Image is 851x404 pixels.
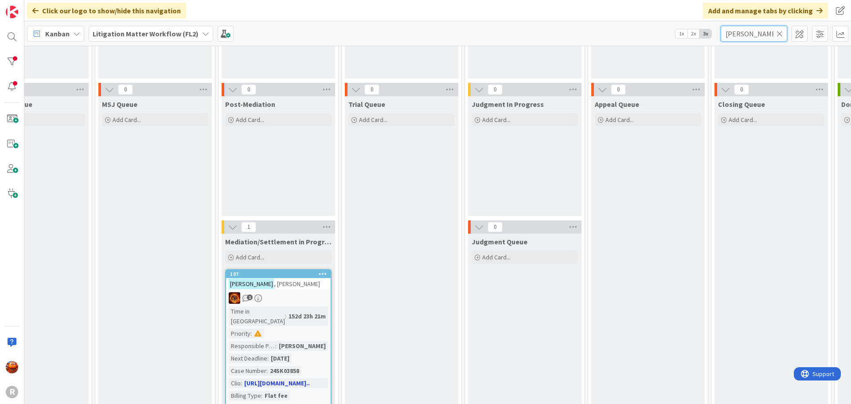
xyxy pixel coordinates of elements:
[241,222,256,232] span: 1
[229,366,266,376] div: Case Number
[285,311,286,321] span: :
[229,391,261,400] div: Billing Type
[247,294,253,300] span: 1
[225,100,275,109] span: Post-Mediation
[229,306,285,326] div: Time in [GEOGRAPHIC_DATA]
[488,222,503,232] span: 0
[675,29,687,38] span: 1x
[703,3,828,19] div: Add and manage tabs by clicking
[229,353,267,363] div: Next Deadline
[472,100,544,109] span: Judgment In Progress
[250,329,252,338] span: :
[244,379,310,387] a: [URL][DOMAIN_NAME]..
[472,237,527,246] span: Judgment Queue
[229,278,274,289] mark: [PERSON_NAME]
[236,253,264,261] span: Add Card...
[229,329,250,338] div: Priority
[611,84,626,95] span: 0
[277,341,328,351] div: [PERSON_NAME]
[102,100,137,109] span: MSJ Queue
[229,378,241,388] div: Clio
[269,353,292,363] div: [DATE]
[482,116,511,124] span: Add Card...
[261,391,262,400] span: :
[721,26,787,42] input: Quick Filter...
[19,1,40,12] span: Support
[268,366,301,376] div: 24SK03858
[718,100,765,109] span: Closing Queue
[113,116,141,124] span: Add Card...
[359,116,387,124] span: Add Card...
[226,270,331,290] div: 107[PERSON_NAME], [PERSON_NAME]
[595,100,639,109] span: Appeal Queue
[274,280,320,288] span: , [PERSON_NAME]
[262,391,290,400] div: Flat fee
[230,271,331,277] div: 107
[687,29,699,38] span: 2x
[699,29,711,38] span: 3x
[286,311,328,321] div: 152d 23h 21m
[364,84,379,95] span: 0
[226,292,331,304] div: TR
[226,270,331,278] div: 107
[236,116,264,124] span: Add Card...
[229,292,240,304] img: TR
[482,253,511,261] span: Add Card...
[93,29,199,38] b: Litigation Matter Workflow (FL2)
[348,100,385,109] span: Trial Queue
[225,237,332,246] span: Mediation/Settlement in Progress
[241,84,256,95] span: 0
[6,361,18,373] img: KA
[488,84,503,95] span: 0
[6,386,18,398] div: R
[734,84,749,95] span: 0
[605,116,634,124] span: Add Card...
[267,353,269,363] span: :
[45,28,70,39] span: Kanban
[118,84,133,95] span: 0
[229,341,275,351] div: Responsible Paralegal
[729,116,757,124] span: Add Card...
[6,6,18,18] img: Visit kanbanzone.com
[266,366,268,376] span: :
[241,378,242,388] span: :
[27,3,186,19] div: Click our logo to show/hide this navigation
[275,341,277,351] span: :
